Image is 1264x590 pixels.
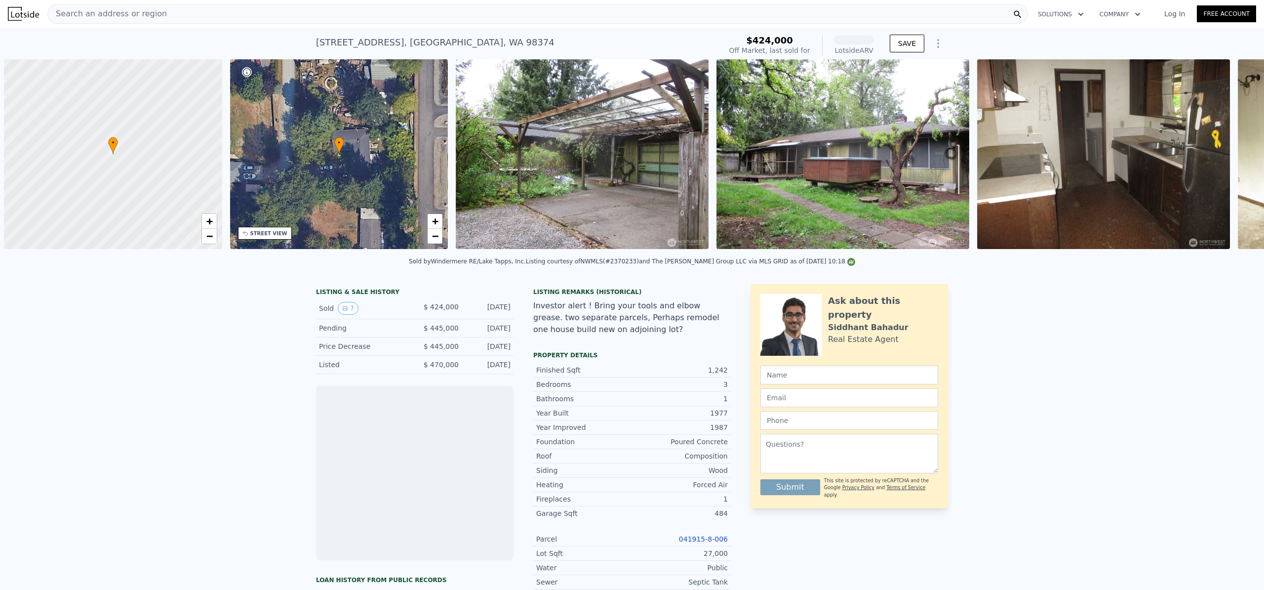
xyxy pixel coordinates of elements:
[536,494,632,504] div: Fireplaces
[424,324,459,332] span: $ 445,000
[842,485,874,490] a: Privacy Policy
[632,577,728,587] div: Septic Tank
[1152,9,1197,19] a: Log In
[467,360,511,370] div: [DATE]
[890,35,924,52] button: SAVE
[760,388,938,407] input: Email
[250,230,287,237] div: STREET VIEW
[760,479,820,495] button: Submit
[760,411,938,430] input: Phone
[467,302,511,315] div: [DATE]
[8,7,39,21] img: Lotside
[334,137,344,154] div: •
[536,508,632,518] div: Garage Sqft
[428,229,442,244] a: Zoom out
[828,334,899,345] div: Real Estate Agent
[319,302,407,315] div: Sold
[319,341,407,351] div: Price Decrease
[536,394,632,404] div: Bathrooms
[334,138,344,147] span: •
[424,342,459,350] span: $ 445,000
[526,258,855,265] div: Listing courtesy of NWMLS (#2370233) and The [PERSON_NAME] Group LLC via MLS GRID as of [DATE] 10:18
[319,323,407,333] div: Pending
[632,548,728,558] div: 27,000
[536,422,632,432] div: Year Improved
[679,535,728,543] a: 041915-8-006
[1092,5,1148,23] button: Company
[202,214,217,229] a: Zoom in
[536,437,632,447] div: Foundation
[632,379,728,389] div: 3
[824,477,938,499] div: This site is protected by reCAPTCHA and the Google and apply.
[632,494,728,504] div: 1
[632,437,728,447] div: Poured Concrete
[716,59,969,249] img: Sale: 149619133 Parcel: 100435963
[828,322,908,334] div: Siddhant Bahadur
[533,300,731,336] div: Investor alert ! Bring your tools and elbow grease. two separate parcels, Perhaps remodel one hou...
[632,563,728,573] div: Public
[746,35,793,45] span: $424,000
[632,394,728,404] div: 1
[456,59,709,249] img: Sale: 149619133 Parcel: 100435963
[432,230,438,242] span: −
[424,303,459,311] span: $ 424,000
[632,465,728,475] div: Wood
[48,8,167,20] span: Search an address or region
[1197,5,1256,22] a: Free Account
[886,485,925,490] a: Terms of Service
[202,229,217,244] a: Zoom out
[533,288,731,296] div: Listing Remarks (Historical)
[536,451,632,461] div: Roof
[536,480,632,490] div: Heating
[847,258,855,266] img: NWMLS Logo
[536,408,632,418] div: Year Built
[467,341,511,351] div: [DATE]
[536,465,632,475] div: Siding
[928,34,948,53] button: Show Options
[834,45,874,55] div: Lotside ARV
[536,365,632,375] div: Finished Sqft
[828,294,938,322] div: Ask about this property
[536,577,632,587] div: Sewer
[632,408,728,418] div: 1977
[338,302,358,315] button: View historical data
[432,215,438,227] span: +
[533,351,731,359] div: Property details
[632,365,728,375] div: 1,242
[108,137,118,154] div: •
[108,138,118,147] span: •
[632,451,728,461] div: Composition
[424,361,459,369] span: $ 470,000
[467,323,511,333] div: [DATE]
[206,215,212,227] span: +
[409,258,526,265] div: Sold by Windermere RE/Lake Tapps, Inc .
[977,59,1230,249] img: Sale: 149619133 Parcel: 100435963
[536,563,632,573] div: Water
[206,230,212,242] span: −
[632,422,728,432] div: 1987
[632,508,728,518] div: 484
[536,534,632,544] div: Parcel
[729,45,810,55] div: Off Market, last sold for
[316,576,513,584] div: Loan history from public records
[536,548,632,558] div: Lot Sqft
[632,480,728,490] div: Forced Air
[316,36,554,49] div: [STREET_ADDRESS] , [GEOGRAPHIC_DATA] , WA 98374
[760,366,938,384] input: Name
[319,360,407,370] div: Listed
[1030,5,1092,23] button: Solutions
[536,379,632,389] div: Bedrooms
[316,288,513,298] div: LISTING & SALE HISTORY
[428,214,442,229] a: Zoom in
